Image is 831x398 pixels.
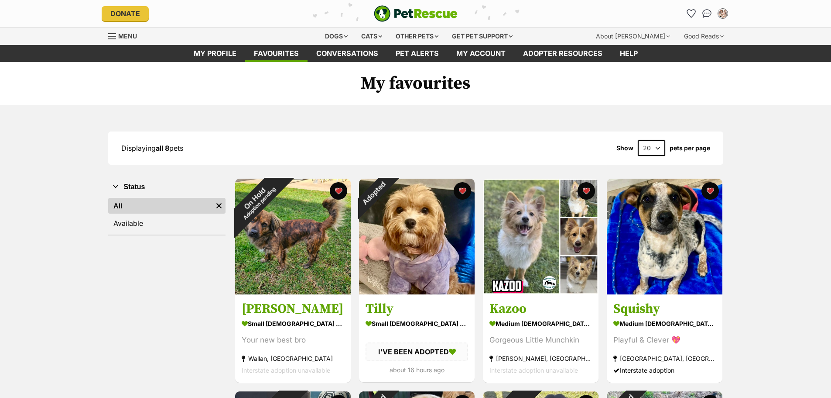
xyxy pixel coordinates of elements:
[359,287,475,296] a: Adopted
[242,367,330,374] span: Interstate adoption unavailable
[102,6,149,21] a: Donate
[489,335,592,346] div: Gorgeous Little Munchkin
[235,294,351,383] a: [PERSON_NAME] small [DEMOGRAPHIC_DATA] Dog Your new best bro Wallan, [GEOGRAPHIC_DATA] Interstate...
[489,367,578,374] span: Interstate adoption unavailable
[235,179,351,294] img: Broski
[702,9,711,18] img: chat-41dd97257d64d25036548639549fe6c8038ab92f7586957e7f3b1b290dea8141.svg
[219,162,295,239] div: On Hold
[611,45,646,62] a: Help
[366,343,468,361] div: I'VE BEEN ADOPTED
[446,28,519,45] div: Get pet support
[613,318,716,330] div: medium [DEMOGRAPHIC_DATA] Dog
[489,318,592,330] div: medium [DEMOGRAPHIC_DATA] Dog
[366,318,468,330] div: small [DEMOGRAPHIC_DATA] Dog
[613,365,716,377] div: Interstate adoption
[700,7,714,21] a: Conversations
[235,287,351,296] a: On HoldAdoption pending
[613,353,716,365] div: [GEOGRAPHIC_DATA], [GEOGRAPHIC_DATA]
[607,179,722,294] img: Squishy
[319,28,354,45] div: Dogs
[245,45,308,62] a: Favourites
[390,28,445,45] div: Other pets
[359,179,475,294] img: Tilly
[347,167,399,219] div: Adopted
[118,32,137,40] span: Menu
[670,145,710,152] label: pets per page
[242,353,344,365] div: Wallan, [GEOGRAPHIC_DATA]
[355,28,388,45] div: Cats
[483,294,598,383] a: Kazoo medium [DEMOGRAPHIC_DATA] Dog Gorgeous Little Munchkin [PERSON_NAME], [GEOGRAPHIC_DATA] Int...
[185,45,245,62] a: My profile
[242,186,277,221] span: Adoption pending
[616,145,633,152] span: Show
[374,5,458,22] img: logo-e224e6f780fb5917bec1dbf3a21bbac754714ae5b6737aabdf751b685950b380.svg
[489,353,592,365] div: [PERSON_NAME], [GEOGRAPHIC_DATA]
[613,335,716,346] div: Playful & Clever 💖
[366,364,468,376] div: about 16 hours ago
[242,318,344,330] div: small [DEMOGRAPHIC_DATA] Dog
[121,144,183,152] span: Displaying pets
[716,7,730,21] button: My account
[108,28,143,43] a: Menu
[514,45,611,62] a: Adopter resources
[242,301,344,318] h3: [PERSON_NAME]
[108,196,226,235] div: Status
[242,335,344,346] div: Your new best bro
[684,7,698,21] a: Favourites
[489,301,592,318] h3: Kazoo
[330,182,347,200] button: favourite
[387,45,448,62] a: Pet alerts
[448,45,514,62] a: My account
[108,181,226,193] button: Status
[613,301,716,318] h3: Squishy
[108,215,226,231] a: Available
[590,28,676,45] div: About [PERSON_NAME]
[483,179,598,294] img: Kazoo
[156,144,169,152] strong: all 8
[454,182,471,200] button: favourite
[718,9,727,18] img: Alice Reid profile pic
[701,182,719,200] button: favourite
[108,198,212,214] a: All
[607,294,722,383] a: Squishy medium [DEMOGRAPHIC_DATA] Dog Playful & Clever 💖 [GEOGRAPHIC_DATA], [GEOGRAPHIC_DATA] Int...
[684,7,730,21] ul: Account quick links
[374,5,458,22] a: PetRescue
[678,28,730,45] div: Good Reads
[578,182,595,200] button: favourite
[359,294,475,382] a: Tilly small [DEMOGRAPHIC_DATA] Dog I'VE BEEN ADOPTED about 16 hours ago favourite
[308,45,387,62] a: conversations
[366,301,468,318] h3: Tilly
[212,198,226,214] a: Remove filter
